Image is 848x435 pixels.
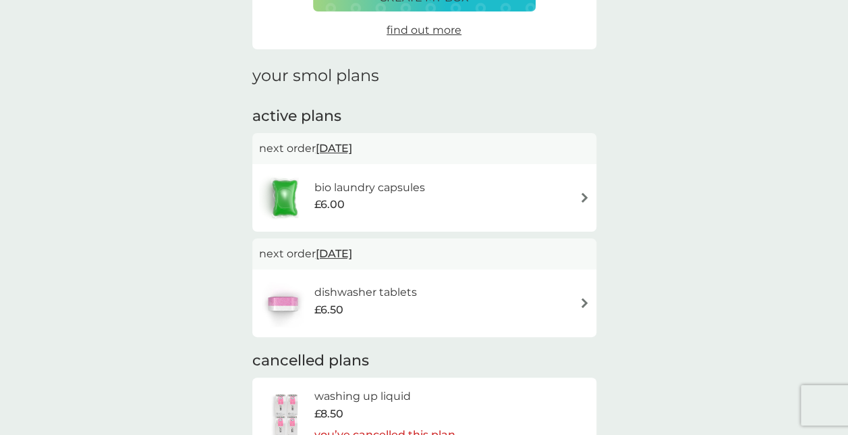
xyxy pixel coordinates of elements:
h6: dishwasher tablets [314,284,416,301]
img: bio laundry capsules [259,174,310,222]
p: next order [259,140,590,157]
span: £6.50 [314,301,343,319]
h6: washing up liquid [314,388,455,405]
h1: your smol plans [252,66,596,86]
span: find out more [387,24,461,36]
h2: cancelled plans [252,351,596,372]
span: [DATE] [316,240,352,267]
img: dishwasher tablets [259,280,306,327]
h6: bio laundry capsules [314,179,424,197]
span: [DATE] [316,135,352,161]
p: next order [259,245,590,263]
img: arrow right [580,298,590,308]
span: £6.00 [314,196,344,213]
img: arrow right [580,193,590,203]
span: £8.50 [314,405,343,423]
h2: active plans [252,106,596,127]
a: find out more [387,22,461,39]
